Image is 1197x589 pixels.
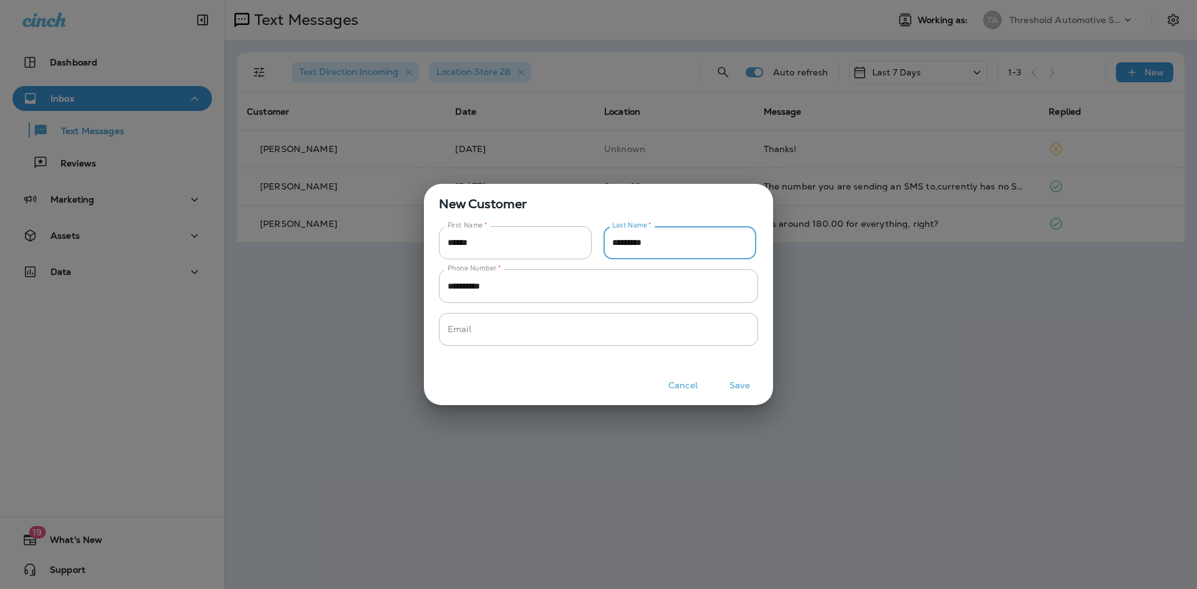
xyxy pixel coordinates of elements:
label: First Name [448,221,488,230]
button: Cancel [660,376,706,395]
label: Phone Number [448,264,501,273]
span: New Customer [424,184,773,214]
button: Save [716,376,763,395]
label: Last Name [612,221,651,230]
